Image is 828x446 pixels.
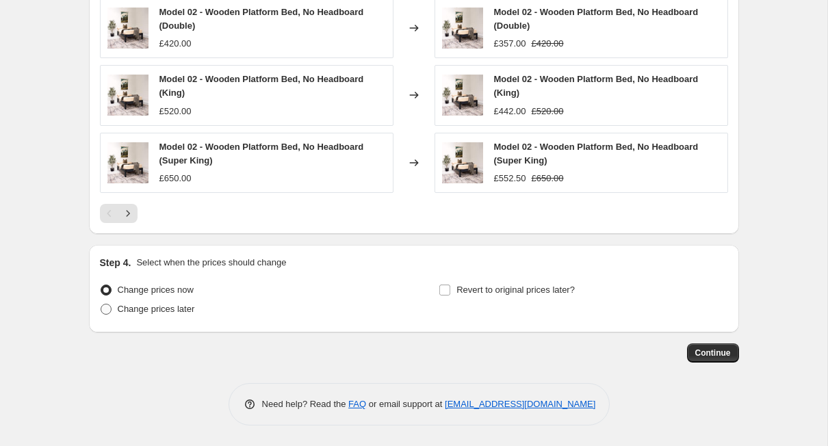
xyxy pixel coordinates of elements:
[532,172,564,185] strike: £650.00
[456,285,575,295] span: Revert to original prices later?
[532,37,564,51] strike: £420.00
[159,7,364,31] span: Model 02 - Wooden Platform Bed, No Headboard (Double)
[100,256,131,270] h2: Step 4.
[159,142,364,166] span: Model 02 - Wooden Platform Bed, No Headboard (Super King)
[159,172,192,185] div: £650.00
[442,8,483,49] img: model02-black-oak_80x.jpg
[442,142,483,183] img: model02-black-oak_80x.jpg
[136,256,286,270] p: Select when the prices should change
[118,204,138,223] button: Next
[262,399,349,409] span: Need help? Read the
[494,7,699,31] span: Model 02 - Wooden Platform Bed, No Headboard (Double)
[159,105,192,118] div: £520.00
[159,74,364,98] span: Model 02 - Wooden Platform Bed, No Headboard (King)
[348,399,366,409] a: FAQ
[118,285,194,295] span: Change prices now
[494,172,526,185] div: £552.50
[494,74,699,98] span: Model 02 - Wooden Platform Bed, No Headboard (King)
[494,142,699,166] span: Model 02 - Wooden Platform Bed, No Headboard (Super King)
[107,8,148,49] img: model02-black-oak_80x.jpg
[494,105,526,118] div: £442.00
[366,399,445,409] span: or email support at
[687,343,739,363] button: Continue
[494,37,526,51] div: £357.00
[107,75,148,116] img: model02-black-oak_80x.jpg
[442,75,483,116] img: model02-black-oak_80x.jpg
[100,204,138,223] nav: Pagination
[107,142,148,183] img: model02-black-oak_80x.jpg
[159,37,192,51] div: £420.00
[695,347,731,358] span: Continue
[118,304,195,314] span: Change prices later
[445,399,595,409] a: [EMAIL_ADDRESS][DOMAIN_NAME]
[532,105,564,118] strike: £520.00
